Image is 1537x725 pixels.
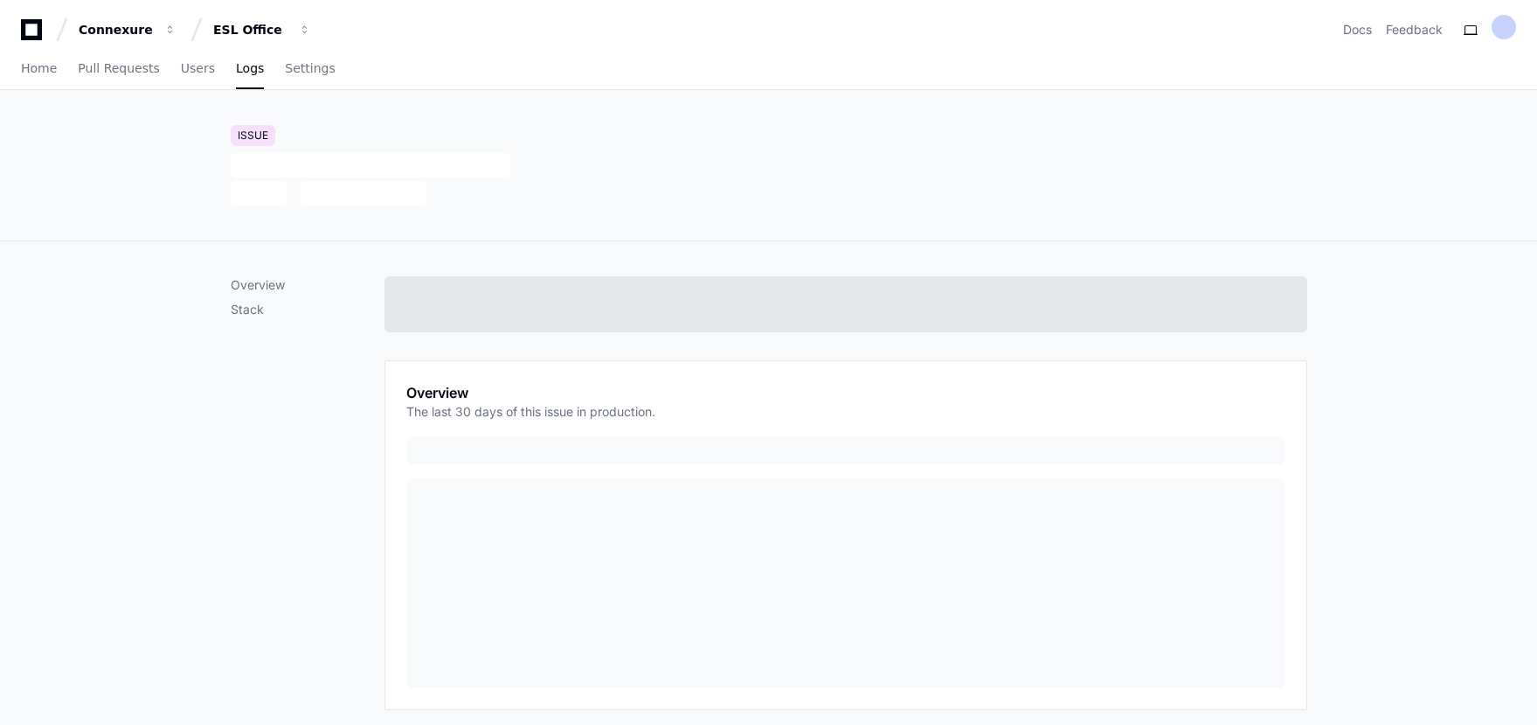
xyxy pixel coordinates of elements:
[21,49,57,89] a: Home
[285,49,335,89] a: Settings
[206,14,318,45] button: ESL Office
[406,382,655,403] h1: Overview
[285,63,335,73] span: Settings
[231,301,384,318] p: Stack
[1343,21,1372,38] a: Docs
[78,49,159,89] a: Pull Requests
[78,63,159,73] span: Pull Requests
[72,14,183,45] button: Connexure
[231,125,275,146] div: Issue
[213,21,288,38] div: ESL Office
[79,21,154,38] div: Connexure
[406,382,1285,431] app-pz-page-link-header: Overview
[1386,21,1443,38] button: Feedback
[406,403,655,421] p: The last 30 days of this issue in production.
[236,49,264,89] a: Logs
[21,63,57,73] span: Home
[231,276,384,294] p: Overview
[181,63,215,73] span: Users
[181,49,215,89] a: Users
[236,63,264,73] span: Logs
